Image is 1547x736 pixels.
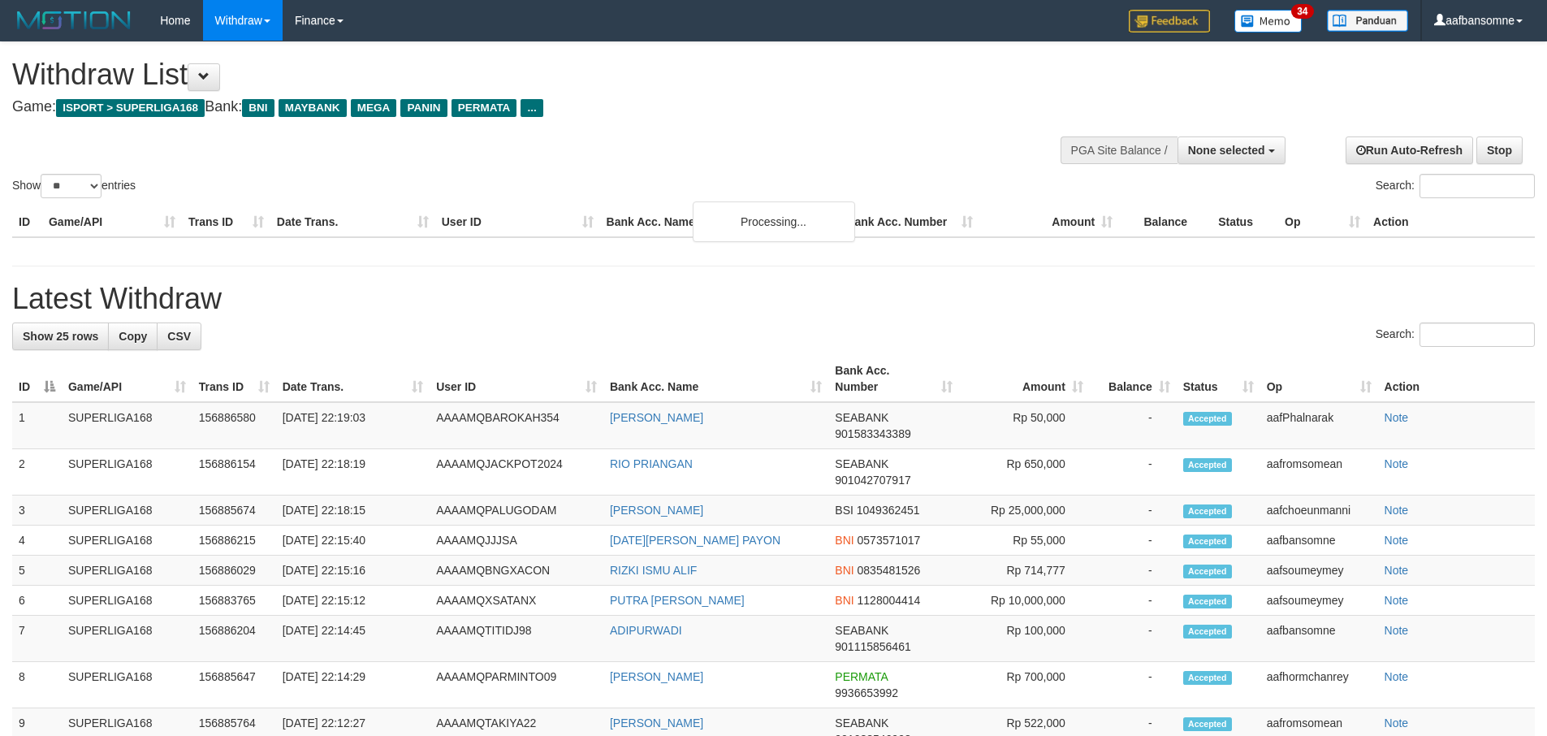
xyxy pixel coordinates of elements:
td: 8 [12,662,62,708]
td: [DATE] 22:18:19 [276,449,430,496]
td: aafsoumeymey [1260,556,1378,586]
h1: Latest Withdraw [12,283,1535,315]
th: Bank Acc. Name [600,207,840,237]
td: AAAAMQXSATANX [430,586,603,616]
th: Game/API [42,207,182,237]
h1: Withdraw List [12,58,1015,91]
span: BSI [835,504,853,517]
span: MAYBANK [279,99,347,117]
td: 6 [12,586,62,616]
span: Accepted [1183,535,1232,548]
span: SEABANK [835,457,888,470]
td: Rp 650,000 [959,449,1090,496]
span: ISPORT > SUPERLIGA168 [56,99,205,117]
td: 3 [12,496,62,526]
span: SEABANK [835,717,888,730]
span: Copy 1049362451 to clipboard [857,504,920,517]
button: None selected [1178,136,1286,164]
span: BNI [835,564,853,577]
td: [DATE] 22:18:15 [276,496,430,526]
span: PANIN [400,99,447,117]
span: None selected [1188,144,1265,157]
label: Search: [1376,174,1535,198]
td: aafbansomne [1260,616,1378,662]
span: Copy [119,330,147,343]
td: 2 [12,449,62,496]
a: RIZKI ISMU ALIF [610,564,697,577]
td: - [1090,402,1177,449]
span: SEABANK [835,411,888,424]
th: Action [1378,356,1535,402]
td: 156886580 [192,402,276,449]
th: Amount [979,207,1119,237]
a: PUTRA [PERSON_NAME] [610,594,745,607]
span: BNI [835,534,853,547]
select: Showentries [41,174,102,198]
a: CSV [157,323,201,350]
td: SUPERLIGA168 [62,402,192,449]
img: Button%20Memo.svg [1234,10,1303,32]
span: Copy 0573571017 to clipboard [858,534,921,547]
td: SUPERLIGA168 [62,616,192,662]
span: Accepted [1183,671,1232,685]
a: RIO PRIANGAN [610,457,693,470]
td: 156885674 [192,496,276,526]
td: Rp 25,000,000 [959,496,1090,526]
h4: Game: Bank: [12,99,1015,115]
span: Accepted [1183,458,1232,472]
th: Amount: activate to sort column ascending [959,356,1090,402]
span: Accepted [1183,412,1232,426]
td: 156886029 [192,556,276,586]
th: Date Trans. [270,207,435,237]
th: Status: activate to sort column ascending [1177,356,1260,402]
div: Processing... [693,201,855,242]
td: SUPERLIGA168 [62,526,192,556]
span: Copy 901115856461 to clipboard [835,640,910,653]
td: AAAAMQJACKPOT2024 [430,449,603,496]
td: aafromsomean [1260,449,1378,496]
a: Note [1385,624,1409,637]
td: - [1090,496,1177,526]
img: Feedback.jpg [1129,10,1210,32]
span: Copy 901042707917 to clipboard [835,474,910,487]
th: Status [1212,207,1278,237]
span: Copy 9936653992 to clipboard [835,686,898,699]
span: Accepted [1183,717,1232,731]
td: Rp 55,000 [959,526,1090,556]
span: CSV [167,330,191,343]
span: Show 25 rows [23,330,98,343]
th: ID: activate to sort column descending [12,356,62,402]
td: 156885647 [192,662,276,708]
td: 7 [12,616,62,662]
th: Bank Acc. Number: activate to sort column ascending [828,356,959,402]
td: [DATE] 22:15:40 [276,526,430,556]
td: AAAAMQBAROKAH354 [430,402,603,449]
span: SEABANK [835,624,888,637]
a: ADIPURWADI [610,624,682,637]
a: Note [1385,504,1409,517]
td: - [1090,526,1177,556]
th: Bank Acc. Name: activate to sort column ascending [603,356,828,402]
th: ID [12,207,42,237]
td: SUPERLIGA168 [62,496,192,526]
span: Copy 1128004414 to clipboard [858,594,921,607]
span: ... [521,99,542,117]
th: User ID [435,207,600,237]
th: Op: activate to sort column ascending [1260,356,1378,402]
th: Balance [1119,207,1212,237]
td: Rp 700,000 [959,662,1090,708]
a: [PERSON_NAME] [610,504,703,517]
a: Note [1385,670,1409,683]
td: aafhormchanrey [1260,662,1378,708]
span: PERMATA [452,99,517,117]
th: Date Trans.: activate to sort column ascending [276,356,430,402]
td: AAAAMQPALUGODAM [430,496,603,526]
span: Accepted [1183,565,1232,578]
th: Action [1367,207,1535,237]
td: aafPhalnarak [1260,402,1378,449]
a: Copy [108,323,158,350]
td: 156883765 [192,586,276,616]
th: Game/API: activate to sort column ascending [62,356,192,402]
input: Search: [1420,174,1535,198]
td: aafbansomne [1260,526,1378,556]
